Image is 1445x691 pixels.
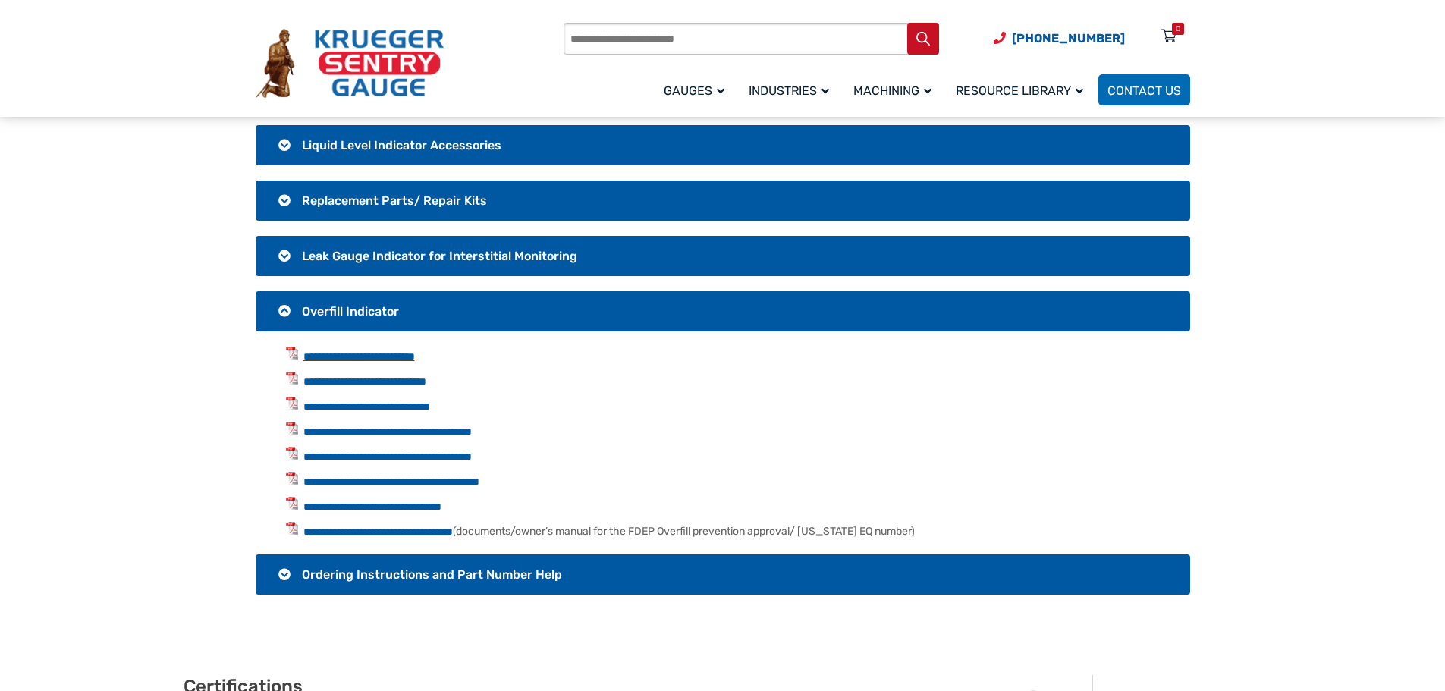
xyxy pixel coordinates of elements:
[1012,31,1125,46] span: [PHONE_NUMBER]
[302,567,562,582] span: Ordering Instructions and Part Number Help
[947,72,1098,108] a: Resource Library
[664,83,724,98] span: Gauges
[1107,83,1181,98] span: Contact Us
[994,29,1125,48] a: Phone Number (920) 434-8860
[844,72,947,108] a: Machining
[302,249,577,263] span: Leak Gauge Indicator for Interstitial Monitoring
[1176,23,1180,35] div: 0
[302,304,399,319] span: Overfill Indicator
[256,29,444,99] img: Krueger Sentry Gauge
[853,83,931,98] span: Machining
[286,522,1190,539] li: (documents/owner’s manual for the FDEP Overfill prevention approval/ [US_STATE] EQ number)
[655,72,740,108] a: Gauges
[740,72,844,108] a: Industries
[302,193,487,208] span: Replacement Parts/ Repair Kits
[956,83,1083,98] span: Resource Library
[749,83,829,98] span: Industries
[302,138,501,152] span: Liquid Level Indicator Accessories
[1098,74,1190,105] a: Contact Us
